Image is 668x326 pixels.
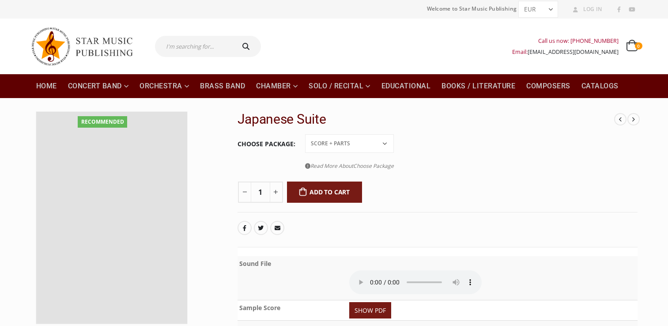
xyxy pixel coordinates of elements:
[626,4,638,15] a: Youtube
[36,112,188,324] img: SMP-10-0150 3D
[270,221,284,235] a: Email
[155,36,233,57] input: I'm searching for...
[349,302,391,318] a: SHOW PDF
[427,2,517,15] span: Welcome to Star Music Publishing
[251,182,270,203] input: Product quantity
[305,160,394,171] a: Read More AboutChoose Package
[251,74,303,98] a: Chamber
[270,182,283,203] button: +
[238,182,251,203] button: -
[238,300,347,320] th: Sample Score
[303,74,376,98] a: Solo / Recital
[353,162,394,170] span: Choose Package
[233,36,261,57] button: Search
[528,48,619,56] a: [EMAIL_ADDRESS][DOMAIN_NAME]
[238,221,252,235] a: Facebook
[63,74,134,98] a: Concert Band
[613,4,625,15] a: Facebook
[239,259,271,268] b: Sound File
[436,74,521,98] a: Books / Literature
[512,35,619,46] div: Call us now: [PHONE_NUMBER]
[238,111,615,127] h2: Japanese Suite
[78,116,127,128] div: Recommended
[195,74,250,98] a: Brass Band
[512,46,619,57] div: Email:
[521,74,576,98] a: Composers
[576,74,624,98] a: Catalogs
[31,74,62,98] a: Home
[635,42,642,49] span: 0
[134,74,194,98] a: Orchestra
[287,182,362,203] button: Add to cart
[376,74,436,98] a: Educational
[31,23,141,70] img: Star Music Publishing
[570,4,602,15] a: Log In
[238,135,295,153] label: Choose Package
[254,221,268,235] a: Twitter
